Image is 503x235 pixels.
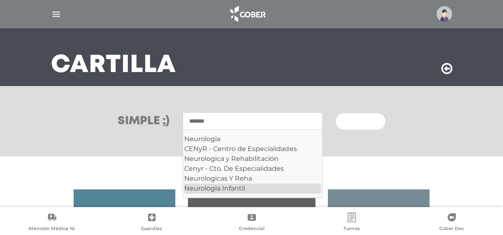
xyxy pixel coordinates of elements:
span: Guardias [141,226,162,233]
a: Guardias [102,212,202,233]
span: Turnos [343,226,360,233]
img: logo_cober_home-white.png [226,4,269,24]
span: Atención Médica Ya [28,226,75,233]
img: profile-placeholder.svg [436,6,452,22]
span: Cober Doc [439,226,464,233]
a: Cober Doc [401,212,501,233]
h3: Simple ;) [118,116,169,127]
span: Buscar [345,119,369,125]
h3: Cartilla [51,55,176,76]
a: Credencial [202,212,301,233]
a: Atención Médica Ya [2,212,102,233]
div: CENyR - Centro de Especialidades Neurologica y Rehabilitación [184,144,321,164]
span: Credencial [239,226,264,233]
img: Cober_menu-lines-white.svg [51,9,61,19]
div: Cenyr - Cto. De Especialidades Neurologicas Y Reha [184,164,321,184]
div: Neurologia [184,134,321,144]
a: Turnos [301,212,401,233]
button: Buscar [336,113,385,130]
div: Neurologia Infantil [184,184,321,193]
